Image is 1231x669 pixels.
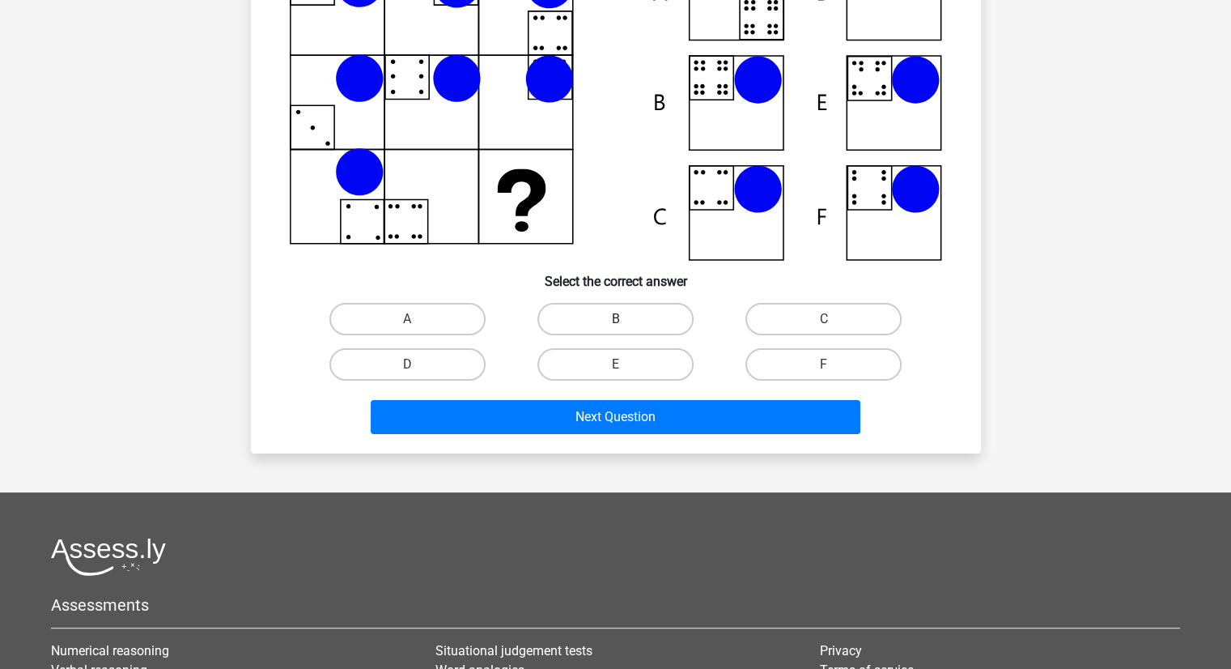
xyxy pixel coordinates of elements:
[329,348,486,381] label: D
[537,303,694,335] label: B
[745,303,902,335] label: C
[820,643,862,658] a: Privacy
[745,348,902,381] label: F
[371,400,860,434] button: Next Question
[51,595,1180,615] h5: Assessments
[537,348,694,381] label: E
[51,538,166,576] img: Assessly logo
[277,261,955,289] h6: Select the correct answer
[329,303,486,335] label: A
[51,643,169,658] a: Numerical reasoning
[435,643,592,658] a: Situational judgement tests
